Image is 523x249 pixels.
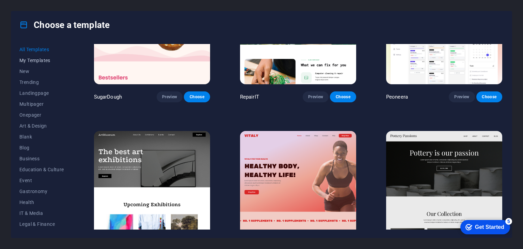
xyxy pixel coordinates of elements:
button: Preview [157,91,183,102]
span: All Templates [19,47,64,52]
span: Health [19,200,64,205]
button: Landingpage [19,88,64,99]
span: My Templates [19,58,64,63]
button: Preview [303,91,329,102]
button: Choose [476,91,502,102]
span: Choose [335,94,350,100]
span: New [19,69,64,74]
button: New [19,66,64,77]
button: IT & Media [19,208,64,219]
div: Get Started [20,8,49,14]
span: Event [19,178,64,183]
img: Art Museum [94,131,210,238]
button: Art & Design [19,120,64,131]
button: Education & Culture [19,164,64,175]
span: Legal & Finance [19,221,64,227]
span: Onepager [19,112,64,118]
button: Health [19,197,64,208]
button: All Templates [19,44,64,55]
span: Preview [162,94,177,100]
button: My Templates [19,55,64,66]
p: RepairIT [240,93,259,100]
span: Business [19,156,64,161]
button: Preview [449,91,475,102]
button: Choose [330,91,356,102]
span: Education & Culture [19,167,64,172]
img: Vitaly [240,131,356,238]
h4: Choose a template [19,19,110,30]
button: Event [19,175,64,186]
span: Preview [454,94,469,100]
p: Peoneera [386,93,408,100]
span: Multipager [19,101,64,107]
button: Business [19,153,64,164]
span: Blog [19,145,64,150]
span: Choose [189,94,204,100]
img: Pottery Passions [386,131,502,238]
button: Legal & Finance [19,219,64,230]
button: Choose [184,91,210,102]
span: Art & Design [19,123,64,129]
div: 5 [50,1,57,8]
button: Onepager [19,109,64,120]
span: Trending [19,79,64,85]
span: Gastronomy [19,189,64,194]
p: SugarDough [94,93,122,100]
span: IT & Media [19,210,64,216]
button: Blog [19,142,64,153]
span: Landingpage [19,90,64,96]
span: Choose [482,94,497,100]
button: Trending [19,77,64,88]
div: Get Started 5 items remaining, 0% complete [5,3,55,18]
button: Multipager [19,99,64,109]
button: Blank [19,131,64,142]
span: Blank [19,134,64,140]
button: Gastronomy [19,186,64,197]
span: Preview [308,94,323,100]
